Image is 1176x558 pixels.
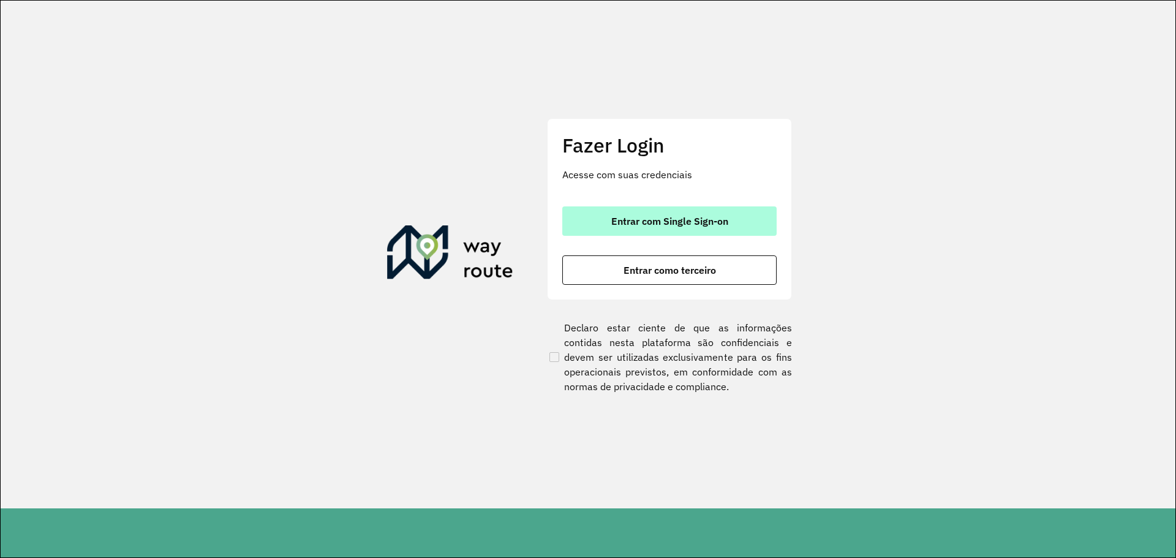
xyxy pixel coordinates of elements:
img: Roteirizador AmbevTech [387,225,513,284]
h2: Fazer Login [562,134,777,157]
span: Entrar como terceiro [624,265,716,275]
span: Entrar com Single Sign-on [611,216,728,226]
button: button [562,255,777,285]
button: button [562,206,777,236]
label: Declaro estar ciente de que as informações contidas nesta plataforma são confidenciais e devem se... [547,320,792,394]
p: Acesse com suas credenciais [562,167,777,182]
